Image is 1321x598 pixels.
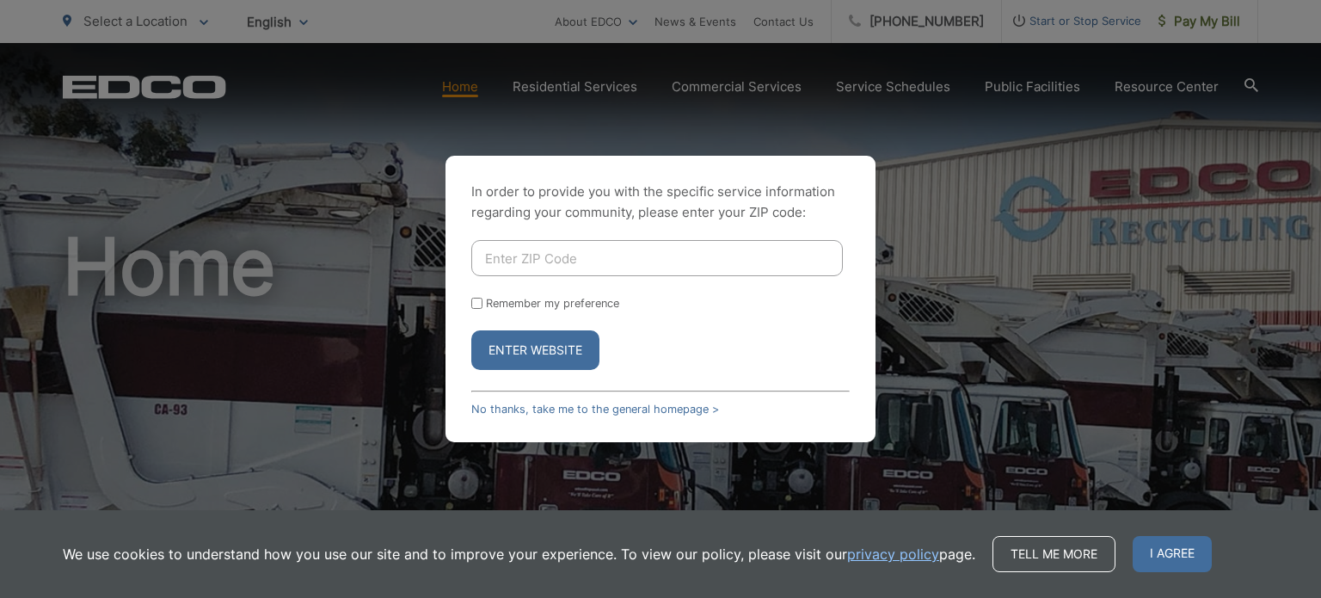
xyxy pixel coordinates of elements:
[847,544,939,564] a: privacy policy
[63,544,975,564] p: We use cookies to understand how you use our site and to improve your experience. To view our pol...
[471,330,599,370] button: Enter Website
[486,297,619,310] label: Remember my preference
[471,403,719,416] a: No thanks, take me to the general homepage >
[471,240,843,276] input: Enter ZIP Code
[471,182,850,223] p: In order to provide you with the specific service information regarding your community, please en...
[992,536,1115,572] a: Tell me more
[1133,536,1212,572] span: I agree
